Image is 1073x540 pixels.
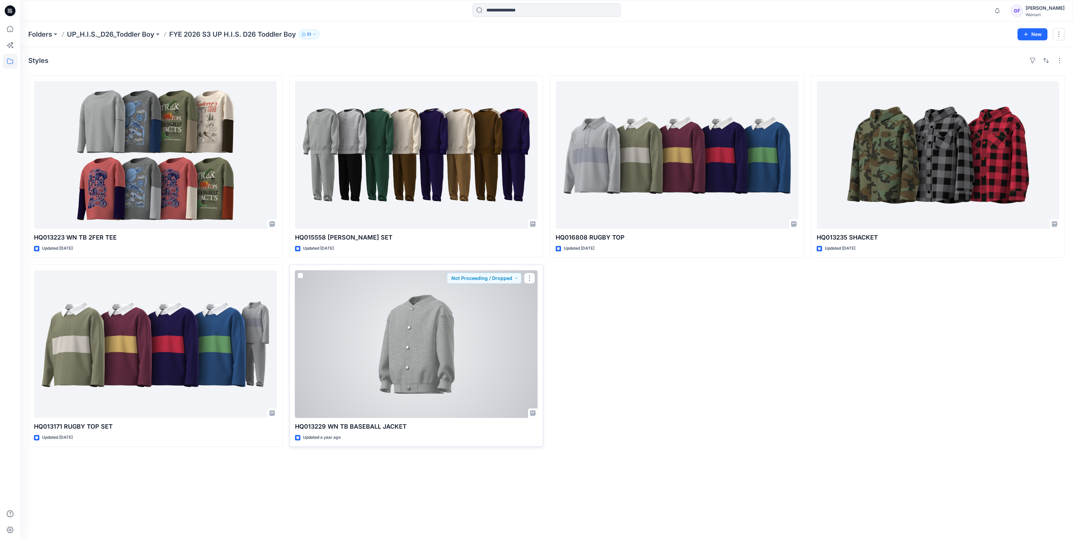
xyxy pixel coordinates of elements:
[556,81,799,229] a: HQ016808 RUGBY TOP
[34,422,277,431] p: HQ013171 RUGBY TOP SET
[28,30,52,39] a: Folders
[295,422,538,431] p: HQ013229 WN TB BASEBALL JACKET
[817,81,1060,229] a: HQ013235 SHACKET
[295,81,538,229] a: HQ015558 HENLEY SET
[303,245,334,252] p: Updated [DATE]
[817,233,1060,242] p: HQ013235 SHACKET
[299,30,320,39] button: 51
[1011,5,1023,17] div: GF
[825,245,855,252] p: Updated [DATE]
[307,31,311,38] p: 51
[42,245,73,252] p: Updated [DATE]
[42,434,73,441] p: Updated [DATE]
[303,434,341,441] p: Updated a year ago
[1017,28,1047,40] button: New
[295,270,538,418] a: HQ013229 WN TB BASEBALL JACKET
[34,233,277,242] p: HQ013223 WN TB 2FER TEE
[34,270,277,418] a: HQ013171 RUGBY TOP SET
[556,233,799,242] p: HQ016808 RUGBY TOP
[169,30,296,39] p: FYE 2026 S3 UP H.I.S. D26 Toddler Boy
[34,81,277,229] a: HQ013223 WN TB 2FER TEE
[28,57,48,65] h4: Styles
[295,233,538,242] p: HQ015558 [PERSON_NAME] SET
[67,30,154,39] a: UP_H.I.S._D26_Toddler Boy
[564,245,594,252] p: Updated [DATE]
[1026,4,1065,12] div: [PERSON_NAME]
[1026,12,1065,17] div: Walmart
